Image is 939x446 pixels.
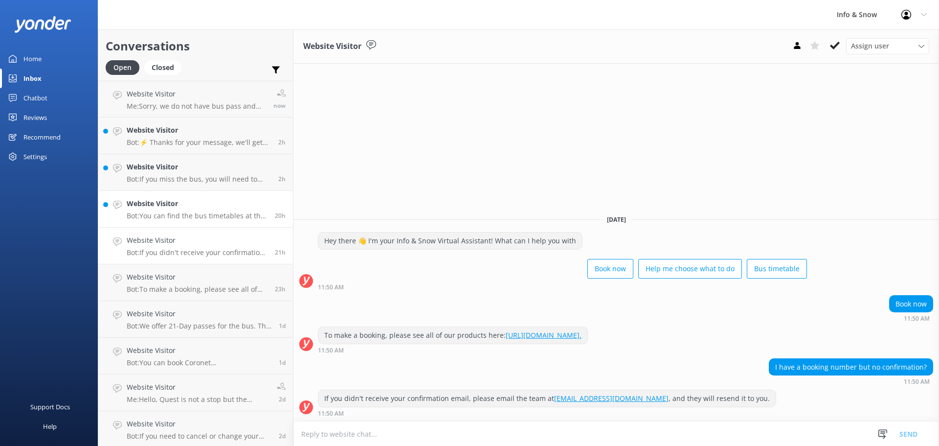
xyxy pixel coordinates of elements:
[98,154,293,191] a: Website VisitorBot:If you miss the bus, you will need to make your own arrangements back down the...
[127,308,271,319] h4: Website Visitor
[127,272,268,282] h4: Website Visitor
[127,162,271,172] h4: Website Visitor
[318,233,582,249] div: Hey there 👋 I'm your Info & Snow Virtual Assistant! What can I help you with
[587,259,633,279] button: Book now
[23,49,42,69] div: Home
[98,228,293,264] a: Website VisitorBot:If you didn't receive your confirmation email, please email the team at [EMAIL...
[638,259,742,279] button: Help me choose what to do
[769,359,933,376] div: I have a booking number but no confirmation?
[127,395,269,404] p: Me: Hello, Quest is not a stop but the nearest stop is [STREET_ADDRESS] (Info&Snow)
[275,211,286,220] span: 12:29pm 12-Aug-2025 (UTC +12:00) Pacific/Auckland
[127,358,271,367] p: Bot: You can book Coronet Peak/Remarkables, Lift & Transport packages online at [URL][DOMAIN_NAME].
[890,296,933,312] div: Book now
[769,378,933,385] div: 11:50am 12-Aug-2025 (UTC +12:00) Pacific/Auckland
[601,215,632,224] span: [DATE]
[279,322,286,330] span: 11:30am 11-Aug-2025 (UTC +12:00) Pacific/Auckland
[127,248,268,257] p: Bot: If you didn't receive your confirmation email, please email the team at [EMAIL_ADDRESS][DOMA...
[273,101,286,110] span: 09:25am 13-Aug-2025 (UTC +12:00) Pacific/Auckland
[279,358,286,367] span: 11:09am 11-Aug-2025 (UTC +12:00) Pacific/Auckland
[318,284,344,290] strong: 11:50 AM
[144,60,181,75] div: Closed
[127,125,271,136] h4: Website Visitor
[279,395,286,403] span: 07:01am 11-Aug-2025 (UTC +12:00) Pacific/Auckland
[747,259,807,279] button: Bus timetable
[278,175,286,183] span: 07:11am 13-Aug-2025 (UTC +12:00) Pacific/Auckland
[144,62,186,72] a: Closed
[554,394,669,403] a: [EMAIL_ADDRESS][DOMAIN_NAME]
[303,40,361,53] h3: Website Visitor
[127,102,266,111] p: Me: Sorry, we do not have bus pass and the bus rate is $49.
[275,285,286,293] span: 10:15am 12-Aug-2025 (UTC +12:00) Pacific/Auckland
[98,375,293,411] a: Website VisitorMe:Hello, Quest is not a stop but the nearest stop is [STREET_ADDRESS] (Info&Snow)2d
[127,419,271,429] h4: Website Visitor
[127,345,271,356] h4: Website Visitor
[318,348,344,353] strong: 11:50 AM
[318,411,344,417] strong: 11:50 AM
[127,432,271,441] p: Bot: If you need to cancel or change your booking, please contact the team on [PHONE_NUMBER], [PH...
[904,316,930,322] strong: 11:50 AM
[127,382,269,393] h4: Website Visitor
[30,397,70,417] div: Support Docs
[318,283,807,290] div: 11:50am 12-Aug-2025 (UTC +12:00) Pacific/Auckland
[275,248,286,257] span: 11:50am 12-Aug-2025 (UTC +12:00) Pacific/Auckland
[43,417,57,436] div: Help
[127,285,268,294] p: Bot: To make a booking, please see all of our products here: [URL][DOMAIN_NAME].
[23,147,47,166] div: Settings
[318,347,588,353] div: 11:50am 12-Aug-2025 (UTC +12:00) Pacific/Auckland
[23,127,61,147] div: Recommend
[23,69,42,88] div: Inbox
[506,330,581,340] a: [URL][DOMAIN_NAME].
[127,198,268,209] h4: Website Visitor
[106,37,286,55] h2: Conversations
[98,264,293,301] a: Website VisitorBot:To make a booking, please see all of our products here: [URL][DOMAIN_NAME].23h
[851,41,889,51] span: Assign user
[98,81,293,117] a: Website VisitorMe:Sorry, we do not have bus pass and the bus rate is $49.now
[904,379,930,385] strong: 11:50 AM
[127,138,271,147] p: Bot: ⚡ Thanks for your message, we'll get back to you as soon as we can. You're also welcome to k...
[127,211,268,220] p: Bot: You can find the bus timetables at the following links: - Timetable Brochure: [URL][DOMAIN_N...
[279,432,286,440] span: 05:17pm 10-Aug-2025 (UTC +12:00) Pacific/Auckland
[23,108,47,127] div: Reviews
[127,322,271,330] p: Bot: We offer 21-Day passes for the bus. The price is $819.00 NZD.
[98,117,293,154] a: Website VisitorBot:⚡ Thanks for your message, we'll get back to you as soon as we can. You're als...
[127,175,271,184] p: Bot: If you miss the bus, you will need to make your own arrangements back down the mountain. Our...
[846,38,929,54] div: Assign User
[127,235,268,246] h4: Website Visitor
[23,88,47,108] div: Chatbot
[127,89,266,99] h4: Website Visitor
[98,338,293,375] a: Website VisitorBot:You can book Coronet Peak/Remarkables, Lift & Transport packages online at [UR...
[15,16,71,32] img: yonder-white-logo.png
[889,315,933,322] div: 11:50am 12-Aug-2025 (UTC +12:00) Pacific/Auckland
[278,138,286,146] span: 07:13am 13-Aug-2025 (UTC +12:00) Pacific/Auckland
[318,390,776,407] div: If you didn't receive your confirmation email, please email the team at , and they will resend it...
[98,191,293,228] a: Website VisitorBot:You can find the bus timetables at the following links: - Timetable Brochure: ...
[318,410,776,417] div: 11:50am 12-Aug-2025 (UTC +12:00) Pacific/Auckland
[98,301,293,338] a: Website VisitorBot:We offer 21-Day passes for the bus. The price is $819.00 NZD.1d
[106,62,144,72] a: Open
[106,60,139,75] div: Open
[318,327,587,344] div: To make a booking, please see all of our products here:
